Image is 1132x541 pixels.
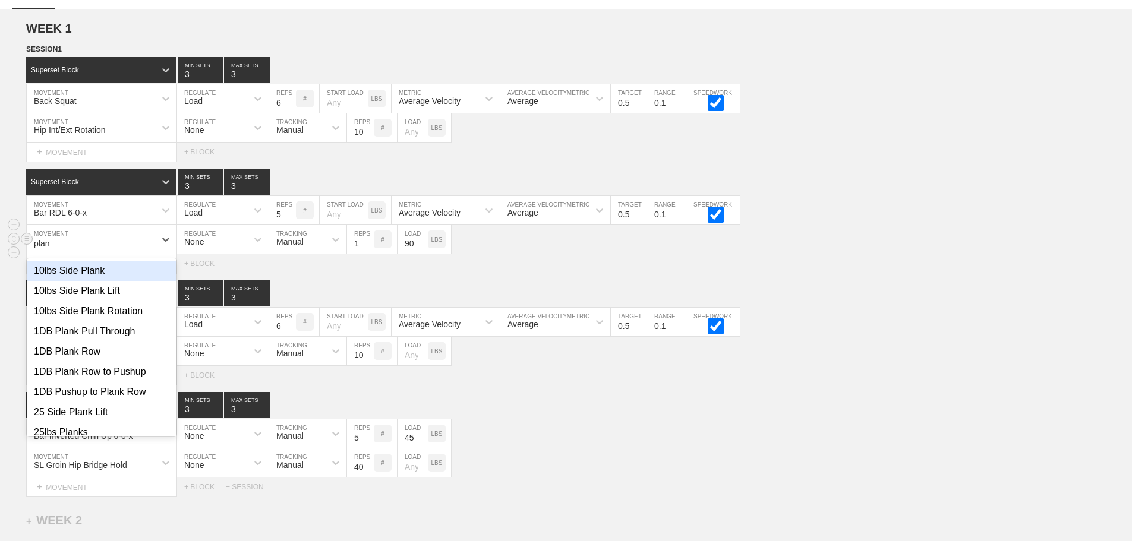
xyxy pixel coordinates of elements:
div: 10lbs Side Plank [27,261,176,281]
div: None [184,431,204,441]
div: Average Velocity [399,96,461,106]
span: + [37,482,42,492]
span: + [37,147,42,157]
div: 25 Side Plank Lift [27,402,176,422]
div: Superset Block [31,178,79,186]
input: Any [398,113,428,142]
p: # [303,319,307,325]
input: None [224,280,270,306]
iframe: Chat Widget [1073,484,1132,541]
div: + BLOCK [184,483,226,491]
div: None [184,349,204,358]
input: Any [320,196,368,224]
p: LBS [431,348,443,355]
input: Any [320,308,368,336]
div: Hip Int/Ext Rotation [34,125,106,135]
div: + BLOCK [184,148,226,156]
span: WEEK 1 [26,22,72,35]
div: Back Squat [34,96,77,106]
div: 1DB Plank Pull Through [27,321,176,341]
p: LBS [431,431,443,437]
input: Any [398,448,428,477]
span: + [26,516,31,526]
div: MOVEMENT [26,254,177,274]
p: # [381,460,384,466]
div: Load [184,96,203,106]
div: SL Groin Hip Bridge Hold [34,460,127,470]
p: # [381,125,384,131]
p: LBS [371,319,383,325]
input: Any [320,84,368,113]
input: None [224,169,270,195]
div: + SESSION [226,483,273,491]
div: None [184,125,204,135]
div: Manual [276,237,304,246]
input: Any [398,419,428,448]
p: # [381,236,384,243]
div: Average Velocity [399,319,461,329]
div: 10lbs Side Plank Rotation [27,301,176,321]
p: LBS [431,125,443,131]
input: Any [398,337,428,365]
p: LBS [371,207,383,214]
p: # [303,96,307,102]
div: 1DB Pushup to Plank Row [27,382,176,402]
div: Manual [276,460,304,470]
p: # [381,431,384,437]
p: LBS [431,460,443,466]
p: # [381,348,384,355]
input: None [224,57,270,83]
div: + BLOCK [184,260,226,268]
div: 1DB Plank Row to Pushup [27,362,176,382]
div: Average [507,319,538,329]
div: Superset Block [31,66,79,74]
div: None [184,237,204,246]
div: Average Velocity [399,208,461,217]
div: Bar RDL 6-0-x [34,208,87,217]
div: Average [507,208,538,217]
div: Manual [276,431,304,441]
div: 1DB Plank Row [27,341,176,362]
div: MOVEMENT [26,366,177,385]
div: Load [184,319,203,329]
div: MOVEMENT [26,143,177,162]
div: 10lbs Side Plank Lift [27,281,176,301]
div: MOVEMENT [26,477,177,497]
div: WEEK 2 [26,514,82,527]
p: LBS [371,96,383,102]
input: None [224,392,270,418]
div: Average [507,96,538,106]
div: None [184,460,204,470]
span: SESSION 1 [26,45,62,53]
div: 25lbs Planks [27,422,176,442]
input: Any [398,225,428,254]
div: Manual [276,125,304,135]
div: Load [184,208,203,217]
div: + BLOCK [184,371,226,379]
div: Manual [276,349,304,358]
p: # [303,207,307,214]
p: LBS [431,236,443,243]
